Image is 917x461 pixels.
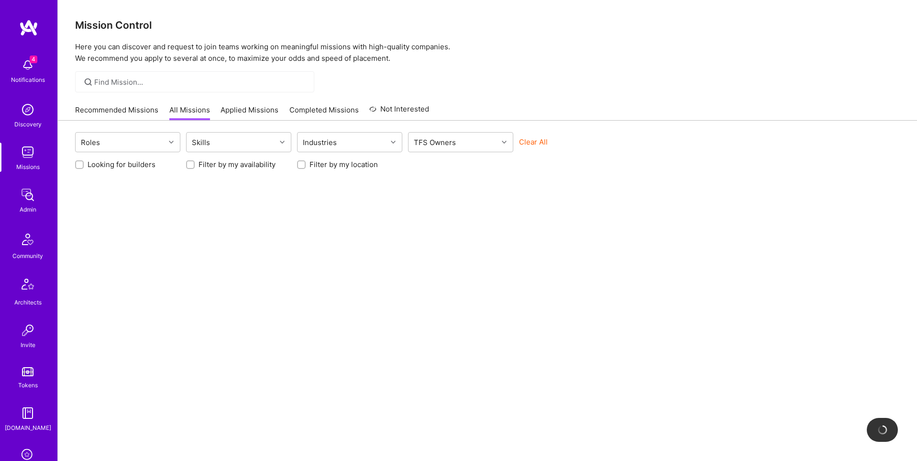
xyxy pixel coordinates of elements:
[199,159,276,169] label: Filter by my availability
[189,135,212,149] div: Skills
[14,297,42,307] div: Architects
[169,140,174,145] i: icon Chevron
[30,56,37,63] span: 4
[289,105,359,121] a: Completed Missions
[16,274,39,297] img: Architects
[519,137,548,147] button: Clear All
[18,56,37,75] img: bell
[75,41,900,64] p: Here you can discover and request to join teams working on meaningful missions with high-quality ...
[88,159,155,169] label: Looking for builders
[411,135,458,149] div: TFS Owners
[14,119,42,129] div: Discovery
[75,105,158,121] a: Recommended Missions
[18,100,37,119] img: discovery
[18,404,37,423] img: guide book
[221,105,278,121] a: Applied Missions
[22,367,33,376] img: tokens
[18,380,38,390] div: Tokens
[19,19,38,36] img: logo
[12,251,43,261] div: Community
[878,425,887,435] img: loading
[18,185,37,204] img: admin teamwork
[502,140,507,145] i: icon Chevron
[18,321,37,340] img: Invite
[18,143,37,162] img: teamwork
[83,77,94,88] i: icon SearchGrey
[369,103,429,121] a: Not Interested
[11,75,45,85] div: Notifications
[5,423,51,433] div: [DOMAIN_NAME]
[309,159,378,169] label: Filter by my location
[391,140,396,145] i: icon Chevron
[21,340,35,350] div: Invite
[20,204,36,214] div: Admin
[16,162,40,172] div: Missions
[16,228,39,251] img: Community
[169,105,210,121] a: All Missions
[78,135,102,149] div: Roles
[75,19,900,31] h3: Mission Control
[300,135,339,149] div: Industries
[94,77,307,87] input: Find Mission...
[280,140,285,145] i: icon Chevron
